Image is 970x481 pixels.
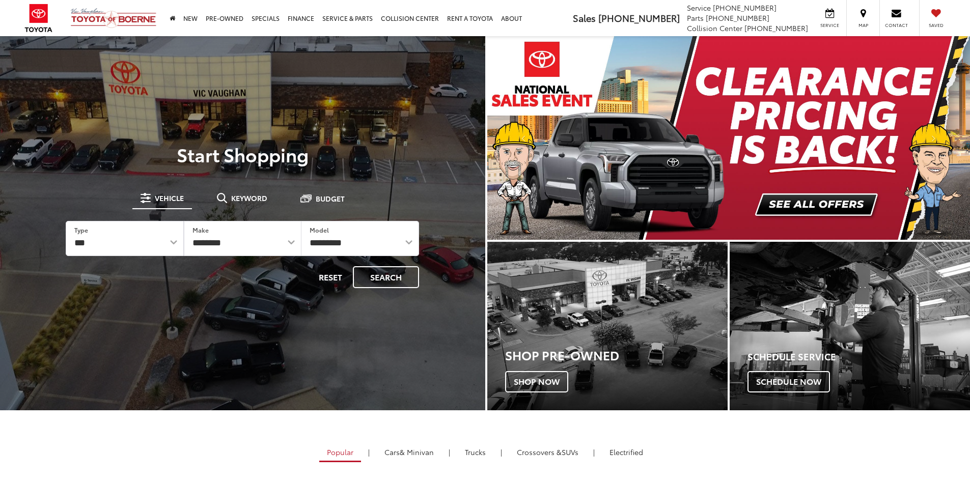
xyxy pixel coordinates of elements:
[573,11,596,24] span: Sales
[192,225,209,234] label: Make
[353,266,419,288] button: Search
[377,443,441,461] a: Cars
[687,3,711,13] span: Service
[74,225,88,234] label: Type
[487,56,560,219] button: Click to view previous picture.
[747,352,970,362] h4: Schedule Service
[457,443,493,461] a: Trucks
[730,242,970,410] div: Toyota
[747,371,830,392] span: Schedule Now
[319,443,361,462] a: Popular
[310,266,351,288] button: Reset
[487,242,728,410] a: Shop Pre-Owned Shop Now
[602,443,651,461] a: Electrified
[498,447,505,457] li: |
[400,447,434,457] span: & Minivan
[818,22,841,29] span: Service
[505,348,728,361] h3: Shop Pre-Owned
[885,22,908,29] span: Contact
[70,8,157,29] img: Vic Vaughan Toyota of Boerne
[730,242,970,410] a: Schedule Service Schedule Now
[744,23,808,33] span: [PHONE_NUMBER]
[446,447,453,457] li: |
[517,447,562,457] span: Crossovers &
[505,371,568,392] span: Shop Now
[316,195,345,202] span: Budget
[687,23,742,33] span: Collision Center
[713,3,777,13] span: [PHONE_NUMBER]
[155,194,184,202] span: Vehicle
[687,13,704,23] span: Parts
[598,11,680,24] span: [PHONE_NUMBER]
[487,242,728,410] div: Toyota
[310,225,329,234] label: Model
[591,447,597,457] li: |
[509,443,586,461] a: SUVs
[706,13,769,23] span: [PHONE_NUMBER]
[925,22,947,29] span: Saved
[852,22,874,29] span: Map
[43,144,442,164] p: Start Shopping
[898,56,970,219] button: Click to view next picture.
[366,447,372,457] li: |
[231,194,267,202] span: Keyword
